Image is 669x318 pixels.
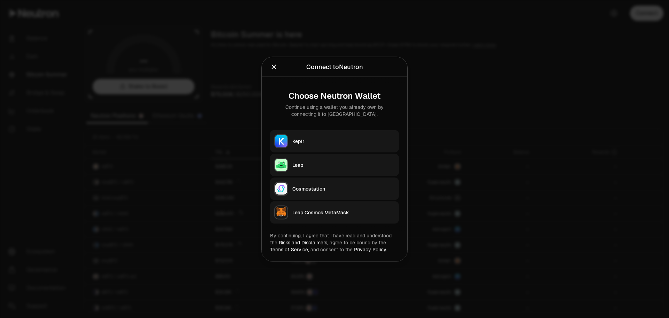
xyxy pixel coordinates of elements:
[276,91,393,101] div: Choose Neutron Wallet
[275,182,287,195] img: Cosmostation
[292,161,395,168] div: Leap
[354,246,387,252] a: Privacy Policy.
[270,154,399,176] button: LeapLeap
[270,62,278,72] button: Close
[279,239,328,245] a: Risks and Disclaimers,
[275,206,287,219] img: Leap Cosmos MetaMask
[270,201,399,223] button: Leap Cosmos MetaMaskLeap Cosmos MetaMask
[270,130,399,152] button: KeplrKeplr
[292,185,395,192] div: Cosmostation
[270,246,309,252] a: Terms of Service,
[292,138,395,145] div: Keplr
[270,177,399,200] button: CosmostationCosmostation
[276,103,393,117] div: Continue using a wallet you already own by connecting it to [GEOGRAPHIC_DATA].
[270,232,399,253] div: By continuing, I agree that I have read and understood the agree to be bound by the and consent t...
[306,62,363,72] div: Connect to Neutron
[275,158,287,171] img: Leap
[275,135,287,147] img: Keplr
[292,209,395,216] div: Leap Cosmos MetaMask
